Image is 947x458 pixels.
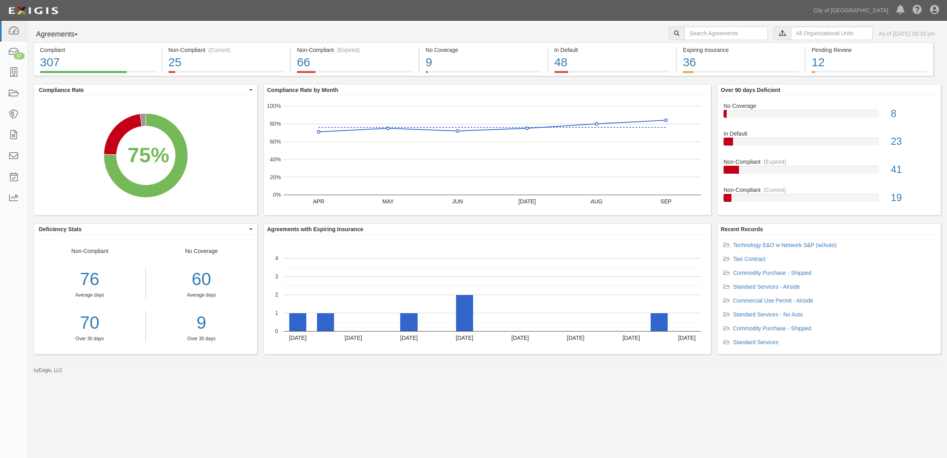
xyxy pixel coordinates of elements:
text: [DATE] [518,198,536,205]
i: Help Center - Complianz [913,6,922,15]
div: Compliant [40,46,156,54]
div: No Coverage [146,247,258,342]
svg: A chart. [264,235,711,354]
div: 75% [128,140,169,170]
div: 12 [811,54,927,71]
text: 1 [275,310,278,316]
div: Pending Review [811,46,927,54]
text: [DATE] [345,335,362,341]
b: Recent Records [721,226,763,232]
a: Non-Compliant(Current)25 [162,71,290,77]
div: No Coverage [426,46,542,54]
button: Compliance Rate [34,84,257,96]
a: 70 [34,310,145,335]
text: AUG [590,198,602,205]
a: Technology E&O w Network S&P (w/Auto) [733,242,836,248]
a: Expiring Insurance36 [677,71,805,77]
div: 66 [297,54,413,71]
a: Standard Services [733,339,778,345]
a: In Default48 [548,71,676,77]
div: Non-Compliant [718,186,941,194]
a: No Coverage8 [724,102,935,130]
div: 8 [885,107,941,121]
text: 0% [273,192,281,198]
a: Exigis, LLC [39,368,63,373]
div: (Current) [764,186,786,194]
div: (Expired) [337,46,360,54]
a: In Default23 [724,130,935,158]
div: 25 [168,54,284,71]
button: Deficiency Stats [34,224,257,235]
a: City of [GEOGRAPHIC_DATA] [810,2,892,18]
div: 23 [885,134,941,149]
a: No Coverage9 [420,71,548,77]
div: (Expired) [764,158,786,166]
a: Non-Compliant(Expired)41 [724,158,935,186]
text: [DATE] [289,335,307,341]
div: 60 [152,267,252,292]
div: In Default [554,46,670,54]
div: Over 30 days [152,335,252,342]
text: APR [313,198,325,205]
div: 19 [885,191,941,205]
text: 100% [267,103,281,109]
div: 36 [683,54,799,71]
div: A chart. [264,96,711,215]
div: No Coverage [718,102,941,110]
a: Compliant307 [34,71,162,77]
text: [DATE] [400,335,418,341]
text: [DATE] [456,335,473,341]
div: In Default [718,130,941,138]
text: 40% [270,156,281,163]
a: Standard Services - No Auto [733,311,803,318]
text: 2 [275,291,278,298]
a: Commodity Purchase - Shipped [733,270,811,276]
b: Over 90 days Deficient [721,87,780,93]
button: Agreements [34,27,93,42]
div: 307 [40,54,156,71]
img: logo-5460c22ac91f19d4615b14bd174203de0afe785f0fc80cf4dbbc73dc1793850b.png [6,4,61,18]
a: 9 [152,310,252,335]
a: Non-Compliant(Current)19 [724,186,935,208]
a: Standard Services - Airside [733,284,800,290]
text: [DATE] [622,335,640,341]
div: Average days [152,292,252,299]
text: MAY [382,198,394,205]
a: Pending Review12 [806,71,934,77]
div: 17 [14,52,25,59]
input: All Organizational Units [791,27,873,40]
div: Non-Compliant (Current) [168,46,284,54]
text: [DATE] [567,335,584,341]
div: As of [DATE] 06:33 pm [879,30,935,38]
text: 60% [270,138,281,145]
div: Non-Compliant [34,247,146,342]
div: Non-Compliant (Expired) [297,46,413,54]
span: Compliance Rate [39,86,247,94]
text: 4 [275,255,278,261]
div: 9 [426,54,542,71]
text: JUN [452,198,463,205]
svg: A chart. [34,96,257,215]
div: 76 [34,267,145,292]
b: Compliance Rate by Month [267,87,338,93]
text: 20% [270,174,281,180]
text: SEP [661,198,672,205]
div: Non-Compliant [718,158,941,166]
a: Commodity Purchase - Shipped [733,325,811,332]
text: [DATE] [512,335,529,341]
div: (Current) [208,46,231,54]
span: Deficiency Stats [39,225,247,233]
a: Commercial Use Permit - Airside [733,297,813,304]
text: 0 [275,328,278,334]
div: Over 30 days [34,335,145,342]
b: Agreements with Expiring Insurance [267,226,363,232]
div: 48 [554,54,670,71]
small: by [34,367,63,374]
a: Taxi Contract [733,256,766,262]
div: Expiring Insurance [683,46,799,54]
a: Non-Compliant(Expired)66 [291,71,419,77]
